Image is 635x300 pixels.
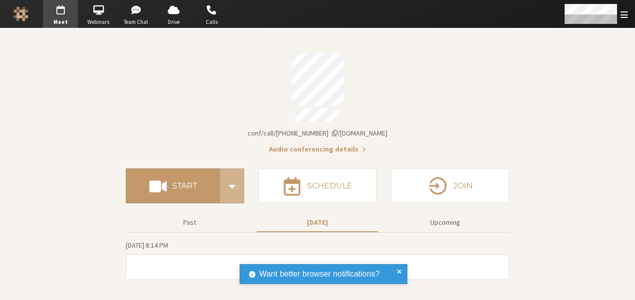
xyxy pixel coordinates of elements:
[126,46,509,154] section: Account details
[259,268,379,280] span: Want better browser notifications?
[610,274,628,293] iframe: Chat
[307,182,352,190] h4: Schedule
[126,241,168,250] span: [DATE] 8:14 PM
[156,18,191,26] span: Drive
[453,182,473,190] h4: Join
[391,168,509,203] button: Join
[258,168,376,203] button: Schedule
[81,18,116,26] span: Webinars
[248,129,387,138] span: Copy my meeting room link
[13,6,28,21] img: Iotum
[385,214,506,231] button: Upcoming
[257,214,378,231] button: [DATE]
[194,18,229,26] span: Calls
[126,240,509,280] section: Today's Meetings
[129,214,250,231] button: Past
[172,182,197,190] h4: Start
[220,168,244,203] div: Start conference options
[126,168,220,203] button: Start
[119,18,154,26] span: Team Chat
[43,18,78,26] span: Meet
[248,128,387,139] button: Copy my meeting room linkCopy my meeting room link
[269,144,366,154] button: Audio conferencing details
